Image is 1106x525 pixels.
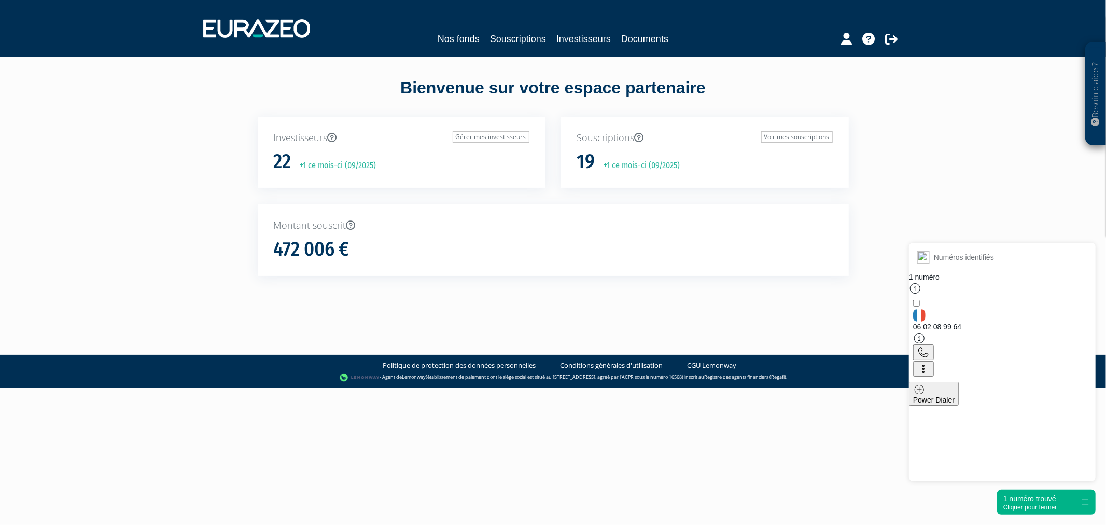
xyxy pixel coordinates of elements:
a: Voir mes souscriptions [761,131,833,143]
p: +1 ce mois-ci (09/2025) [597,160,680,172]
a: Conditions générales d'utilisation [560,361,663,370]
a: Nos fonds [438,32,480,46]
p: Montant souscrit [274,219,833,232]
p: Investisseurs [274,131,529,145]
h1: 472 006 € [274,239,349,260]
h1: 22 [274,151,291,173]
div: Bienvenue sur votre espace partenaire [250,76,857,117]
div: - Agent de (établissement de paiement dont le siège social est situé au [STREET_ADDRESS], agréé p... [10,372,1096,383]
h1: 19 [577,151,595,173]
a: Politique de protection des données personnelles [383,361,536,370]
a: Investisseurs [556,32,611,46]
a: Lemonway [402,374,426,380]
a: Documents [621,32,668,46]
a: Gérer mes investisseurs [453,131,529,143]
a: Registre des agents financiers (Regafi) [704,374,786,380]
img: 1732889491-logotype_eurazeo_blanc_rvb.png [203,19,310,38]
a: CGU Lemonway [687,361,736,370]
p: Besoin d'aide ? [1090,47,1102,141]
p: Souscriptions [577,131,833,145]
p: +1 ce mois-ci (09/2025) [293,160,376,172]
img: logo-lemonway.png [340,372,380,383]
a: Souscriptions [490,32,546,46]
